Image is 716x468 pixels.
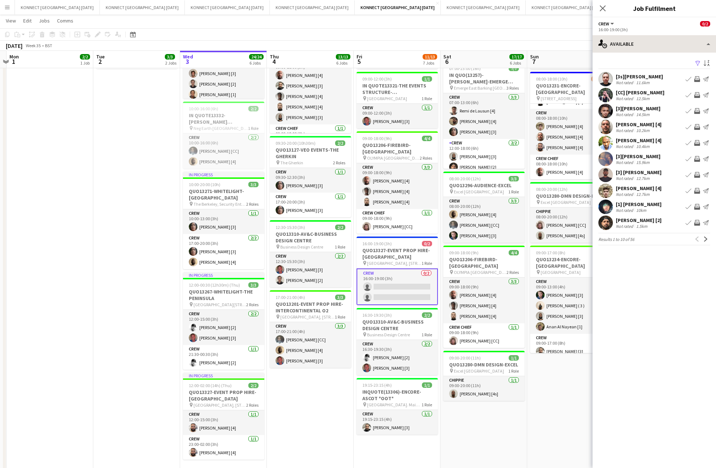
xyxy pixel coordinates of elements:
span: [GEOGRAPHIC_DATA] [367,96,407,101]
a: Edit [20,16,34,25]
div: 6 Jobs [510,60,524,66]
app-job-card: 09:30-20:00 (10h30m)2/2QUO13127-VEO EVENTS-THE GHERKIN The Gherkin2 RolesCrew1/109:30-12:30 (3h)[... [270,136,351,217]
span: OLYMPIA [GEOGRAPHIC_DATA] [454,270,507,275]
div: Not rated [616,112,635,117]
app-card-role: CHIPPIE1/109:00-20:00 (11h)[PERSON_NAME] [4s] [443,376,525,401]
div: 08:00-20:00 (12h)3/3QUO13296-AUDIENCE-EXCEL Excel [GEOGRAPHIC_DATA]1 RoleCrew3/308:00-20:00 (12h)... [443,172,525,243]
span: 2 Roles [246,402,259,408]
app-card-role: Crew2/217:00-20:00 (3h)[PERSON_NAME] [3][PERSON_NAME] [4] [183,234,264,269]
div: [CC] [PERSON_NAME] [616,89,664,96]
div: In progress12:00-00:30 (12h30m) (Thu)3/3QUO13267-WHITELIGHT-THE PENINSULA [GEOGRAPHIC_DATA][STREE... [183,272,264,370]
span: 09:00-18:00 (9h) [362,136,392,141]
div: [PERSON_NAME] [4] [616,137,662,144]
div: 10km [635,208,648,213]
span: 1/1 [422,382,432,388]
span: 1 Role [422,402,432,407]
app-card-role: Crew Chief1/109:00-18:00 (9h) [270,124,351,149]
div: 2 Jobs [165,60,176,66]
span: [GEOGRAPHIC_DATA]. Main grandstand [367,402,422,407]
app-job-card: 17:00-21:00 (4h)3/3QUO13201-EVENT PROP HIRE-INTERCONTINENTAL O2 [GEOGRAPHIC_DATA], [STREET_ADDRES... [270,290,351,368]
span: 09:30-20:00 (10h30m) [276,140,316,146]
app-card-role: Crew Chief1/108:00-18:00 (10h)[PERSON_NAME] [4] [530,155,611,179]
div: Not rated [616,176,635,181]
div: In progress12:00-02:00 (14h) (Thu)2/2QUO13327-EVENT PROP HIRE-[GEOGRAPHIC_DATA] [GEOGRAPHIC_DATA]... [183,373,264,460]
app-job-card: 09:00-18:00 (9h)4/4QUO13206-FIREBIRD-[GEOGRAPHIC_DATA] OLYMPIA [GEOGRAPHIC_DATA]2 RolesCrew3/309:... [443,246,525,348]
span: 16:30-19:30 (3h) [362,312,392,318]
app-job-card: 09:00-12:00 (3h)1/1IN QUOTE13321-THE EVENTS STRUCTURE-[GEOGRAPHIC_DATA] [GEOGRAPHIC_DATA]1 RoleCr... [357,72,438,128]
div: In progress10:00-20:00 (10h)3/3QUO13271-WHITELIGHT-[GEOGRAPHIC_DATA] The Berkeley, Security Entra... [183,172,264,269]
button: Crew [598,21,615,26]
span: 3/3 [248,182,259,187]
div: Not rated [616,96,635,101]
span: 4/4 [422,136,432,141]
h3: QUO13280-DMN DESIGN-EXCEL [530,193,611,199]
div: 6 Jobs [336,60,350,66]
div: 11.6km [635,80,651,85]
app-card-role: Crew3/317:00-21:00 (4h)[PERSON_NAME] [CC][PERSON_NAME] [4][PERSON_NAME] [3] [270,322,351,368]
span: Emerge East Barking [GEOGRAPHIC_DATA] IG11 0YP [454,85,507,91]
app-card-role: Crew3/309:00-17:00 (8h)[PERSON_NAME] [3] [530,334,611,379]
div: Not rated [616,80,635,85]
span: [GEOGRAPHIC_DATA][STREET_ADDRESS] [194,302,246,307]
span: 1 Role [422,260,432,266]
span: 07:00-23:00 (16h) [449,66,481,71]
span: 08:00-18:00 (10h) [536,76,567,82]
div: [3][PERSON_NAME] [616,105,660,112]
span: Fri [357,53,362,60]
h3: QUO13206-FIREBIRD-[GEOGRAPHIC_DATA] [357,142,438,155]
app-card-role: CHIPPIE2/208:00-20:00 (12h)[PERSON_NAME] [CC][PERSON_NAME] [4s] [530,208,611,243]
span: 0/2 [422,241,432,246]
app-card-role: Crew1/110:00-13:00 (3h)[PERSON_NAME] [3] [183,209,264,234]
span: 2 Roles [246,201,259,207]
span: 7/7 [509,66,519,71]
span: 10:00-20:00 (10h) [189,182,220,187]
app-card-role: Crew2/212:00-15:00 (3h)[PERSON_NAME] [2][PERSON_NAME] [3] [183,310,264,345]
app-card-role: Crew0/216:00-19:00 (3h) [357,268,438,305]
div: [PERSON_NAME] [4] [616,121,662,128]
span: Wed [183,53,193,60]
div: Available [593,35,716,53]
div: Not rated [616,208,635,213]
h3: QUO13310-AV&C-BUSINESS DESIGN CENTRE [357,319,438,332]
button: KONNECT [GEOGRAPHIC_DATA] [DATE] [355,0,441,15]
h3: QUO13127-VEO EVENTS-THE GHERKIN [270,147,351,160]
div: 1 Job [80,60,90,66]
app-job-card: 07:00-23:00 (16h)7/7IN QUO(13257)-[PERSON_NAME]-EMERGE EAST Emerge East Barking [GEOGRAPHIC_DATA]... [443,61,525,169]
div: [3][PERSON_NAME] [616,153,660,160]
span: Week 35 [24,43,42,48]
span: Thu [270,53,279,60]
h3: IN QUOTE13332-[PERSON_NAME] TOWERS/BRILLIANT STAGES-NEG EARTH [GEOGRAPHIC_DATA] [183,112,264,125]
span: 2/2 [248,383,259,388]
span: 08:00-20:00 (12h) [449,176,481,181]
span: 1 Role [508,189,519,194]
span: Comms [57,17,73,24]
h3: QUO13327-EVENT PROP HIRE-[GEOGRAPHIC_DATA] [357,247,438,260]
app-job-card: 09:00-18:00 (9h)6/6QUO13206-FIREBIRD-[GEOGRAPHIC_DATA] OLYMPIA [GEOGRAPHIC_DATA]2 RolesCrew5/509:... [270,26,351,133]
button: KONNECT [GEOGRAPHIC_DATA] [DATE] [100,0,185,15]
div: 14.5km [635,112,651,117]
h3: QUO13234-ENCORE-[GEOGRAPHIC_DATA] [530,256,611,269]
app-card-role: Crew3/309:00-18:00 (9h)[PERSON_NAME] [4][PERSON_NAME] [4][PERSON_NAME] [4] [443,278,525,323]
span: 1/1 [422,76,432,82]
span: 24/24 [249,54,264,59]
span: 12:00-00:30 (12h30m) (Thu) [189,282,240,288]
span: 0/2 [700,21,710,26]
app-card-role: Crew3/309:00-18:00 (9h)[PERSON_NAME] [4][PERSON_NAME] [4][PERSON_NAME] [4] [357,163,438,209]
span: [GEOGRAPHIC_DATA], [STREET_ADDRESS] [194,402,246,408]
div: 16:00-19:00 (3h) [598,27,710,32]
span: Sun [530,53,539,60]
span: 2/2 [80,54,90,59]
app-card-role: Crew1/121:30-00:30 (3h)[PERSON_NAME] [2] [183,345,264,370]
span: 1 Role [422,332,432,337]
span: 1/1 [509,355,519,361]
h3: QUO13267-WHITELIGHT-THE PENINSULA [183,288,264,301]
span: 2/2 [335,225,345,230]
span: Crew [598,21,609,26]
app-card-role: Crew3/308:00-20:00 (12h)[PERSON_NAME] [4][PERSON_NAME] [CC][PERSON_NAME] [3] [443,197,525,243]
app-card-role: Crew1/123:00-02:00 (3h)[PERSON_NAME] [4] [183,435,264,460]
app-card-role: Crew3/307:00-13:00 (6h)Remi de Lausun [4][PERSON_NAME] [4][PERSON_NAME] [3] [443,93,525,139]
span: Excel [GEOGRAPHIC_DATA] [541,200,591,205]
